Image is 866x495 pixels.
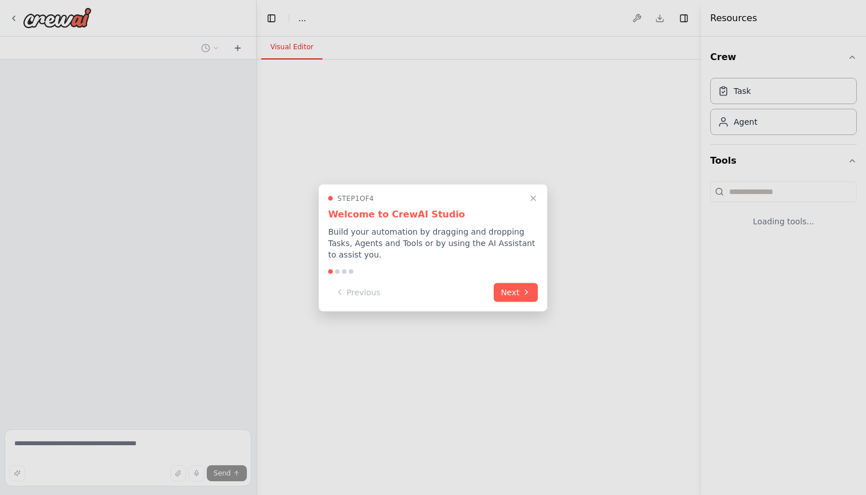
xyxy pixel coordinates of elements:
p: Build your automation by dragging and dropping Tasks, Agents and Tools or by using the AI Assista... [328,225,538,260]
button: Next [494,283,538,302]
span: Step 1 of 4 [337,193,374,203]
h3: Welcome to CrewAI Studio [328,207,538,221]
button: Previous [328,283,387,302]
button: Close walkthrough [526,191,540,205]
button: Hide left sidebar [263,10,280,26]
